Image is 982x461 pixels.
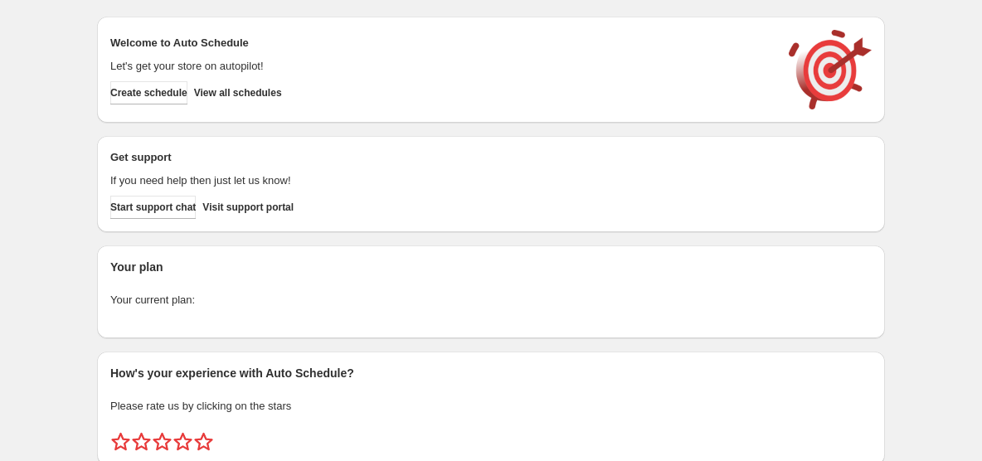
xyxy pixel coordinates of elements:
[110,58,772,75] p: Let's get your store on autopilot!
[110,172,772,189] p: If you need help then just let us know!
[202,196,294,219] a: Visit support portal
[202,201,294,214] span: Visit support portal
[194,86,282,99] span: View all schedules
[110,149,772,166] h2: Get support
[110,201,196,214] span: Start support chat
[110,398,872,415] p: Please rate us by clicking on the stars
[110,196,196,219] a: Start support chat
[110,259,872,275] h2: Your plan
[110,35,772,51] h2: Welcome to Auto Schedule
[110,86,187,99] span: Create schedule
[110,292,872,308] p: Your current plan:
[110,365,872,381] h2: How's your experience with Auto Schedule?
[110,81,187,104] button: Create schedule
[194,81,282,104] button: View all schedules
